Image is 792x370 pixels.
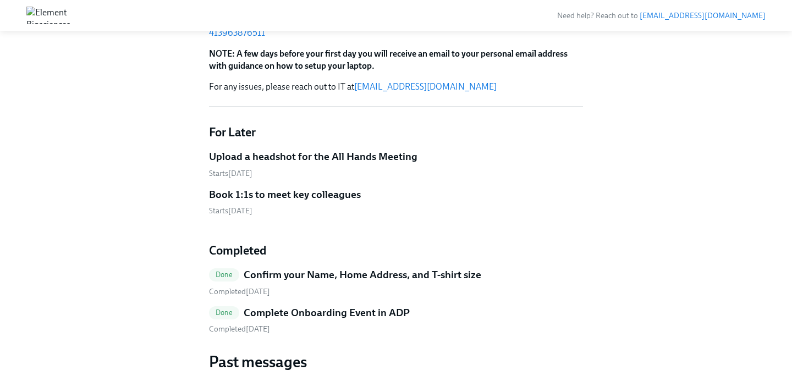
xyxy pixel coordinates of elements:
[244,306,410,320] h5: Complete Onboarding Event in ADP
[209,81,583,93] p: For any issues, please reach out to IT at
[354,81,497,92] a: [EMAIL_ADDRESS][DOMAIN_NAME]
[557,11,766,20] span: Need help? Reach out to
[209,48,568,71] strong: NOTE: A few days before your first day you will receive an email to your personal email address w...
[209,169,252,178] span: Wednesday, September 3rd 2025, 6:00 pm
[244,268,481,282] h5: Confirm your Name, Home Address, and T-shirt size
[209,187,361,202] h5: Book 1:1s to meet key colleagues
[209,287,270,296] span: Tuesday, June 10th 2025, 11:56 pm
[209,306,583,335] a: DoneComplete Onboarding Event in ADP Completed[DATE]
[209,206,252,216] span: Wednesday, September 3rd 2025, 6:00 pm
[209,124,583,141] h4: For Later
[209,150,583,179] a: Upload a headshot for the All Hands MeetingStarts[DATE]
[26,7,70,24] img: Element Biosciences
[209,308,239,317] span: Done
[209,268,583,297] a: DoneConfirm your Name, Home Address, and T-shirt size Completed[DATE]
[209,324,270,334] span: Tuesday, June 10th 2025, 11:57 pm
[209,270,239,279] span: Done
[209,242,583,259] h4: Completed
[640,11,766,20] a: [EMAIL_ADDRESS][DOMAIN_NAME]
[209,187,583,217] a: Book 1:1s to meet key colleaguesStarts[DATE]
[209,27,265,38] a: 413963876511
[209,150,417,164] h5: Upload a headshot for the All Hands Meeting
